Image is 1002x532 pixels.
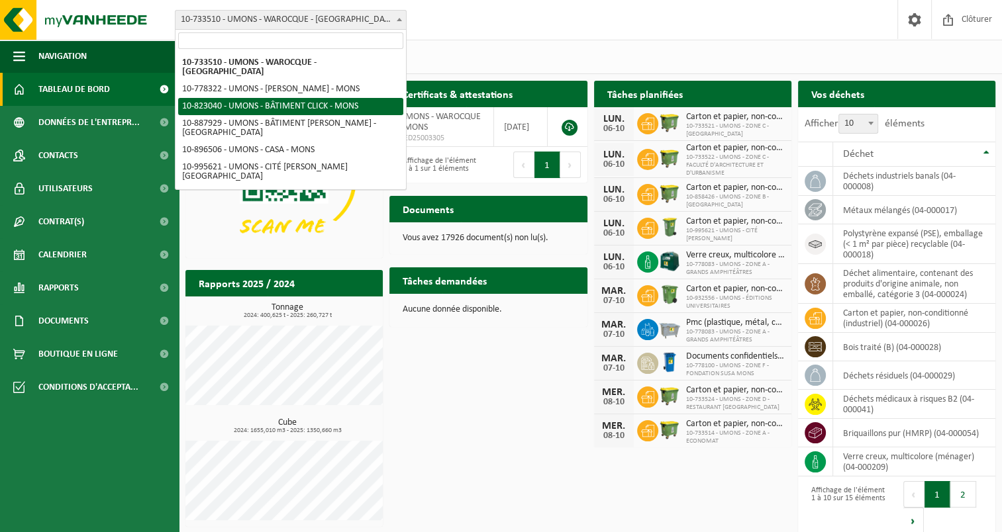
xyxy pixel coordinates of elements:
[178,81,403,98] li: 10-778322 - UMONS - [PERSON_NAME] - MONS
[513,152,534,178] button: Previous
[686,419,785,429] span: Carton et papier, non-conditionné (industriel)
[686,193,785,209] span: 10-858426 - UMONS - ZONE B - [GEOGRAPHIC_DATA]
[192,312,383,319] span: 2024: 400,625 t - 2025: 260,727 t
[38,304,89,337] span: Documents
[175,10,407,30] span: 10-733510 - UMONS - WAROCQUE - MONS
[686,154,785,177] span: 10-733522 - UMONS - ZONE C - FACULTÉ D'ARCHITECTURE ET D'URBANISME
[178,159,403,185] li: 10-995621 - UMONS - CITÉ [PERSON_NAME][GEOGRAPHIC_DATA]
[601,114,627,124] div: LUN.
[925,481,950,508] button: 1
[950,481,976,508] button: 2
[658,283,681,306] img: WB-0370-HPE-GN-50
[658,249,681,272] img: CR-BU-1C-4000-PES-03
[658,317,681,339] img: WB-2500-GAL-GY-01
[838,114,878,134] span: 10
[805,118,925,129] label: Afficher éléments
[192,303,383,319] h3: Tonnage
[601,195,627,204] div: 06-10
[601,296,627,306] div: 07-10
[686,396,785,412] span: 10-733524 - UMONS - ZONE D - RESTAURANT [GEOGRAPHIC_DATA]
[839,114,877,133] span: 10
[38,40,87,73] span: Navigation
[38,238,87,271] span: Calendrier
[601,364,627,373] div: 07-10
[601,218,627,229] div: LUN.
[798,81,877,107] h2: Vos déchets
[178,142,403,159] li: 10-896506 - UMONS - CASA - MONS
[601,421,627,431] div: MER.
[686,112,785,122] span: Carton et papier, non-conditionné (industriel)
[686,261,785,277] span: 10-778083 - UMONS - ZONE A - GRANDS AMPHITÉÂTRES
[658,384,681,407] img: WB-1100-HPE-GN-50
[601,398,627,407] div: 08-10
[192,427,383,434] span: 2024: 1655,010 m3 - 2025: 1350,660 m3
[560,152,581,178] button: Next
[658,182,681,204] img: WB-1100-HPE-GN-50
[601,160,627,169] div: 06-10
[601,263,627,272] div: 06-10
[686,122,785,138] span: 10-733521 - UMONS - ZONE C - [GEOGRAPHIC_DATA]
[686,143,785,154] span: Carton et papier, non-conditionné (industriel)
[601,150,627,160] div: LUN.
[658,111,681,134] img: WB-1100-HPE-GN-50
[601,387,627,398] div: MER.
[601,229,627,238] div: 06-10
[396,150,481,179] div: Affichage de l'élément 1 à 1 sur 1 éléments
[38,106,140,139] span: Données de l'entrepr...
[903,481,925,508] button: Previous
[268,296,381,322] a: Consulter les rapports
[686,429,785,445] span: 10-733514 - UMONS - ZONE A - ECONOMAT
[594,81,696,107] h2: Tâches planifiées
[38,73,110,106] span: Tableau de bord
[38,172,93,205] span: Utilisateurs
[601,185,627,195] div: LUN.
[658,351,681,373] img: WB-0240-HPE-BE-09
[601,330,627,339] div: 07-10
[833,224,995,264] td: polystyrène expansé (PSE), emballage (< 1 m² par pièce) recyclable (04-000018)
[178,98,403,115] li: 10-823040 - UMONS - BÂTIMENT CLICK - MONS
[601,320,627,330] div: MAR.
[178,54,403,81] li: 10-733510 - UMONS - WAROCQUE - [GEOGRAPHIC_DATA]
[185,270,308,296] h2: Rapports 2025 / 2024
[843,149,874,159] span: Déchet
[686,328,785,344] span: 10-778083 - UMONS - ZONE A - GRANDS AMPHITÉÂTRES
[833,304,995,333] td: carton et papier, non-conditionné (industriel) (04-000026)
[833,333,995,361] td: bois traité (B) (04-000028)
[686,284,785,294] span: Carton et papier, non-conditionné (industriel)
[403,305,574,314] p: Aucune donnée disponible.
[38,337,118,371] span: Boutique en ligne
[686,250,785,261] span: Verre creux, multicolore (ménager)
[178,185,403,202] li: 10-985629 - UMONS - [GEOGRAPHIC_DATA]
[686,362,785,378] span: 10-778100 - UMONS - ZONE F - FONDATION SUSA MONS
[38,139,78,172] span: Contacts
[658,147,681,169] img: WB-1100-HPE-GN-50
[399,133,483,144] span: RED25003305
[833,447,995,476] td: verre creux, multicolore (ménager) (04-000209)
[601,353,627,364] div: MAR.
[175,11,406,29] span: 10-733510 - UMONS - WAROCQUE - MONS
[389,267,500,293] h2: Tâches demandées
[601,252,627,263] div: LUN.
[686,227,785,243] span: 10-995621 - UMONS - CITÉ [PERSON_NAME]
[686,318,785,328] span: Pmc (plastique, métal, carton boisson) (industriel)
[399,112,481,132] span: UMONS - WAROCQUE - MONS
[178,115,403,142] li: 10-887929 - UMONS - BÂTIMENT [PERSON_NAME] - [GEOGRAPHIC_DATA]
[833,196,995,224] td: métaux mélangés (04-000017)
[389,81,526,107] h2: Certificats & attestations
[686,183,785,193] span: Carton et papier, non-conditionné (industriel)
[833,361,995,390] td: déchets résiduels (04-000029)
[658,418,681,441] img: WB-1100-HPE-GN-50
[494,107,548,147] td: [DATE]
[833,264,995,304] td: déchet alimentaire, contenant des produits d'origine animale, non emballé, catégorie 3 (04-000024)
[403,234,574,243] p: Vous avez 17926 document(s) non lu(s).
[601,124,627,134] div: 06-10
[658,216,681,238] img: WB-0240-HPE-GN-50
[686,351,785,362] span: Documents confidentiels (recyclage)
[686,216,785,227] span: Carton et papier, non-conditionné (industriel)
[833,167,995,196] td: déchets industriels banals (04-000008)
[601,286,627,296] div: MAR.
[686,294,785,310] span: 10-932556 - UMONS - ÉDITIONS UNIVERSITAIRES
[601,431,627,441] div: 08-10
[833,390,995,419] td: déchets médicaux à risques B2 (04-000041)
[686,385,785,396] span: Carton et papier, non-conditionné (industriel)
